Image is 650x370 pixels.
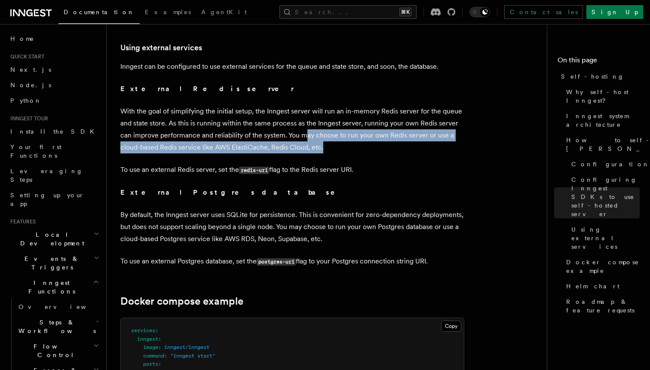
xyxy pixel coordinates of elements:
span: Install the SDK [10,128,99,135]
code: postgres-uri [257,258,296,266]
button: Inngest Functions [7,275,101,299]
span: Configuring Inngest SDKs to use self-hosted server [571,175,640,218]
span: image [143,344,158,350]
a: Why self-host Inngest? [563,84,640,108]
a: Using external services [120,42,202,54]
span: Roadmap & feature requests [566,297,640,315]
span: Home [10,34,34,43]
span: Documentation [64,9,135,15]
button: Toggle dark mode [469,7,490,17]
strong: External Redis server [120,85,294,93]
span: "inngest start" [170,353,215,359]
code: redis-uri [239,167,269,174]
button: Search...⌘K [279,5,417,19]
button: Events & Triggers [7,251,101,275]
span: Overview [18,303,107,310]
a: Contact sales [504,5,583,19]
a: How to self-host [PERSON_NAME] [563,132,640,156]
span: Using external services [571,225,640,251]
kbd: ⌘K [399,8,411,16]
span: Leveraging Steps [10,168,83,183]
strong: External Postgres database [120,188,347,196]
a: Leveraging Steps [7,163,101,187]
span: inngest/inngest [164,344,209,350]
a: Python [7,93,101,108]
a: Inngest system architecture [563,108,640,132]
a: Sign Up [586,5,643,19]
button: Copy [441,321,461,332]
a: Roadmap & feature requests [563,294,640,318]
span: Your first Functions [10,144,61,159]
span: Helm chart [566,282,619,290]
a: Your first Functions [7,139,101,163]
p: With the goal of simplifying the initial setup, the Inngest server will run an in-memory Redis se... [120,105,464,153]
span: Docker compose example [566,258,640,275]
span: : [158,336,161,342]
p: By default, the Inngest server uses SQLite for persistence. This is convenient for zero-dependenc... [120,209,464,245]
span: inngest [137,336,158,342]
span: ports [143,361,158,367]
a: Examples [140,3,196,23]
span: Local Development [7,230,94,248]
span: command [143,353,164,359]
p: To use an external Redis server, set the flag to the Redis server URI. [120,164,464,176]
button: Flow Control [15,339,101,363]
span: services [131,327,155,333]
span: Why self-host Inngest? [566,88,640,105]
a: Node.js [7,77,101,93]
a: Overview [15,299,101,315]
a: Next.js [7,62,101,77]
span: Events & Triggers [7,254,94,272]
a: Docker compose example [120,295,243,307]
span: Python [10,97,42,104]
h4: On this page [558,55,640,69]
a: Configuring Inngest SDKs to use self-hosted server [568,172,640,222]
a: Home [7,31,101,46]
span: Examples [145,9,191,15]
a: Configuration [568,156,640,172]
span: Steps & Workflows [15,318,96,335]
a: Setting up your app [7,187,101,211]
span: Quick start [7,53,44,60]
span: Inngest tour [7,115,48,122]
span: : [158,361,161,367]
a: Helm chart [563,278,640,294]
span: Next.js [10,66,51,73]
span: Configuration [571,160,650,168]
span: : [158,344,161,350]
span: Inngest system architecture [566,112,640,129]
p: Inngest can be configured to use external services for the queue and state store, and soon, the d... [120,61,464,73]
span: Setting up your app [10,192,84,207]
span: Features [7,218,36,225]
a: AgentKit [196,3,252,23]
a: Documentation [58,3,140,24]
span: : [155,327,158,333]
button: Local Development [7,227,101,251]
span: Flow Control [15,342,93,359]
span: Node.js [10,82,51,89]
a: Self-hosting [558,69,640,84]
p: To use an external Postgres database, set the flag to your Postgres connection string URI. [120,255,464,268]
a: Install the SDK [7,124,101,139]
a: Docker compose example [563,254,640,278]
span: Self-hosting [561,72,624,81]
button: Steps & Workflows [15,315,101,339]
a: Using external services [568,222,640,254]
span: AgentKit [201,9,247,15]
span: Inngest Functions [7,278,93,296]
span: : [164,353,167,359]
